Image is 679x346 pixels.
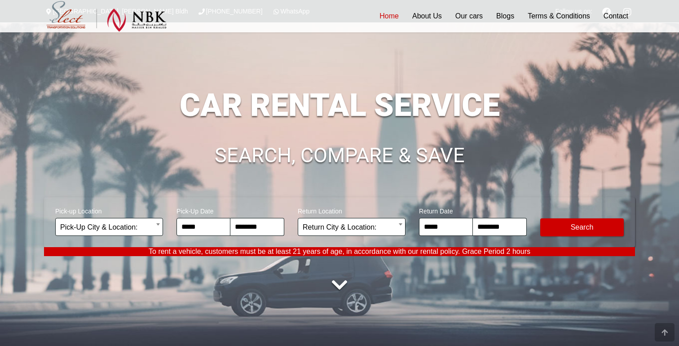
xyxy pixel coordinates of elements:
[540,218,624,236] button: Modify Search
[60,218,158,236] span: Pick-Up City & Location:
[303,218,401,236] span: Return City & Location:
[55,218,163,236] span: Pick-Up City & Location:
[44,89,635,121] h1: CAR RENTAL SERVICE
[298,202,406,218] span: Return Location
[655,323,675,342] div: Go to top
[55,202,163,218] span: Pick-up Location
[44,145,635,166] h1: SEARCH, COMPARE & SAVE
[46,1,167,32] img: Select Rent a Car
[419,202,527,218] span: Return Date
[44,247,635,256] p: To rent a vehicle, customers must be at least 21 years of age, in accordance with our rental poli...
[298,218,406,236] span: Return City & Location:
[176,202,284,218] span: Pick-Up Date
